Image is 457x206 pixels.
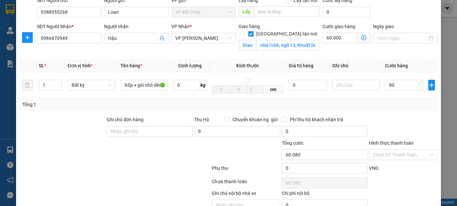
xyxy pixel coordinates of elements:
[239,24,260,29] span: Giao hàng
[62,38,97,43] strong: 02033 616 626 -
[323,7,370,17] input: Cước lấy hàng
[369,140,414,146] label: Hình thức thanh toán
[256,40,320,51] input: Giao tận nơi
[194,117,209,122] span: Thu Hộ
[68,63,93,68] span: Đơn vị tính
[18,38,97,49] span: Gửi hàng Hạ Long: Hotline:
[212,85,230,93] input: D
[212,190,280,200] div: Ghi chú nội bộ nhà xe
[282,190,368,200] div: Chi phí nội bộ
[428,80,435,90] button: plus
[20,3,95,10] strong: Công ty TNHH Phúc Xuyên
[37,23,101,30] div: SĐT Người Nhận
[39,63,44,68] span: SL
[239,40,256,51] span: Giao
[211,178,281,190] div: Chưa thanh toán
[239,6,254,17] span: Lấy
[289,80,327,90] input: 0
[4,44,16,76] img: logo
[254,6,320,17] input: Dọc đường
[22,80,33,90] button: delete
[20,18,96,30] strong: 024 3236 3236 -
[361,35,366,40] span: dollar-circle
[175,33,232,43] span: VP Dương Đình Nghệ
[254,30,320,38] span: [GEOGRAPHIC_DATA] tận nơi
[120,63,142,68] span: Tên hàng
[230,116,280,123] span: Chuyển khoản ng. gửi
[22,32,33,43] button: plus
[323,24,355,29] label: Cước giao hàng
[20,12,96,36] span: Gửi hàng [GEOGRAPHIC_DATA]: Hotline:
[230,85,248,93] input: R
[49,24,96,36] strong: 0888 827 827 - 0848 827 827
[289,63,313,68] span: Giá trị hàng
[120,80,168,90] input: VD: Bàn, Ghế
[178,63,202,68] span: Định lượng
[171,24,190,29] span: VP Nhận
[385,63,408,68] span: Cước hàng
[369,165,378,171] span: VND
[52,44,81,49] strong: 0886 027 027
[323,32,357,43] input: Cước giao hàng
[330,59,382,72] th: Ghi chú
[287,116,346,123] span: Phí thu hộ khách nhận trả
[377,35,428,42] input: Ngày giao
[72,80,111,90] span: Bất kỳ
[104,23,169,30] div: Người nhận
[236,63,259,68] span: Kích thước
[263,85,283,93] span: cm
[211,164,281,176] div: Phụ thu
[100,45,140,52] span: CD1309250896
[175,7,232,17] span: VP Bãi Cháy
[159,36,165,41] span: user-add
[282,140,303,146] span: Tổng cước
[107,126,193,137] input: Ghi chú đơn hàng
[429,82,435,88] span: plus
[22,35,32,40] span: plus
[200,80,206,90] span: kg
[107,117,144,122] label: Ghi chú đơn hàng
[22,101,177,108] div: Tổng: 1
[332,80,380,90] input: Ghi Chú
[247,85,263,93] input: C
[373,24,394,29] label: Ngày giao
